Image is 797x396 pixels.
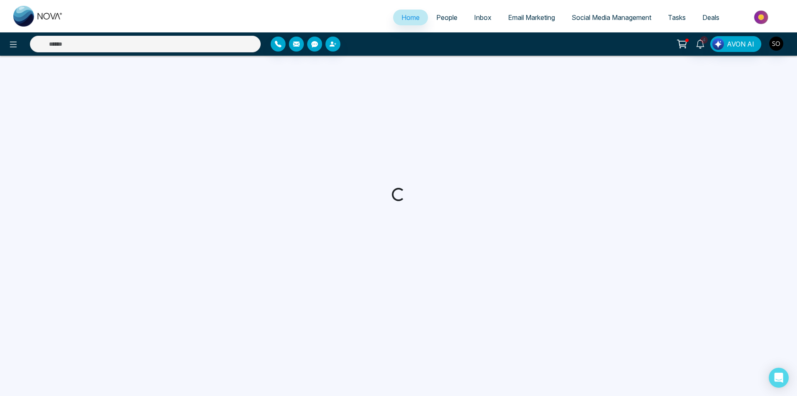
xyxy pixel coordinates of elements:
a: Tasks [660,10,694,25]
a: Inbox [466,10,500,25]
span: Email Marketing [508,13,555,22]
button: AVON AI [710,36,761,52]
a: 4 [690,36,710,51]
a: Home [393,10,428,25]
span: Home [401,13,420,22]
span: People [436,13,457,22]
a: Email Marketing [500,10,563,25]
span: AVON AI [727,39,754,49]
a: Deals [694,10,728,25]
a: Social Media Management [563,10,660,25]
a: People [428,10,466,25]
span: Tasks [668,13,686,22]
span: Deals [702,13,719,22]
img: User Avatar [769,37,783,51]
div: Open Intercom Messenger [769,368,789,388]
span: Social Media Management [572,13,651,22]
img: Lead Flow [712,38,724,50]
span: Inbox [474,13,491,22]
span: 4 [700,36,708,44]
img: Market-place.gif [732,8,792,27]
img: Nova CRM Logo [13,6,63,27]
